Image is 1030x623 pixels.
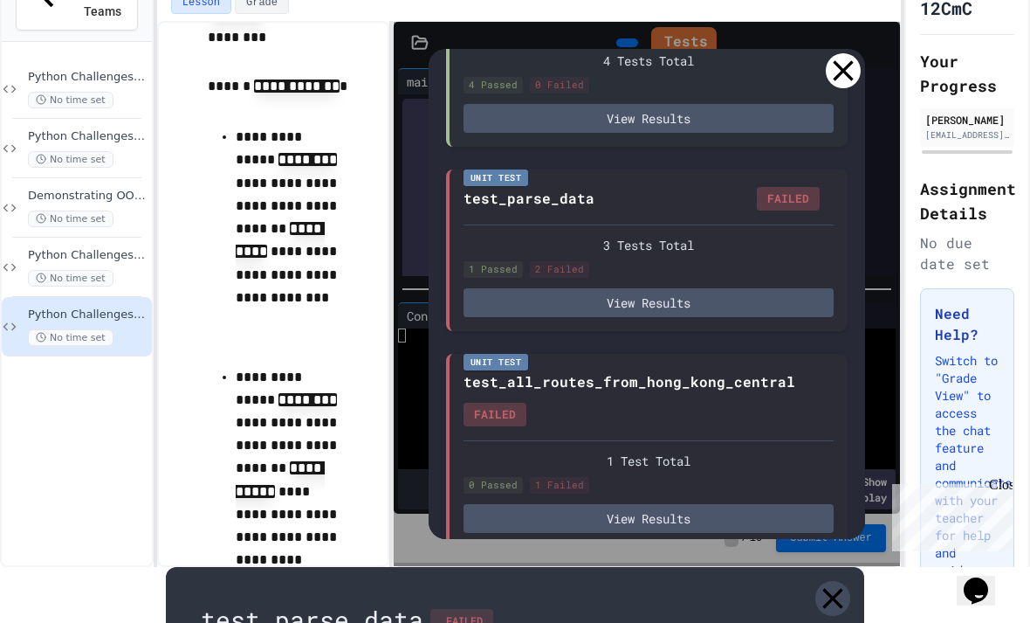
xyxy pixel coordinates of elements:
span: No time set [28,92,113,108]
span: No time set [28,151,113,168]
iframe: chat widget [885,477,1013,551]
button: View Results [463,504,834,533]
button: View Results [463,288,834,317]
div: 1 Passed [463,261,523,278]
span: Python Challenges XXIV [28,248,148,263]
span: Python Challenges XXIVb [28,129,148,144]
div: 0 Passed [463,477,523,494]
span: Demonstrating OOP Principles Task [28,189,148,204]
h3: Need Help? [935,303,999,345]
div: 2 Failed [530,261,589,278]
div: 1 Failed [530,477,589,494]
div: 3 Tests Total [463,236,834,254]
span: Python Challenges VIIc [28,308,148,322]
span: No time set [28,211,113,227]
div: 4 Passed [463,77,523,93]
button: View Results [463,104,834,133]
div: [EMAIL_ADDRESS][DOMAIN_NAME] [925,128,1009,142]
iframe: chat widget [957,553,1013,606]
span: No time set [28,270,113,287]
div: FAILED [757,187,820,211]
span: No time set [28,329,113,346]
h2: Your Progress [920,49,1014,98]
div: Unit Test [463,354,529,370]
h2: Assignment Details [920,177,1014,225]
div: test_all_routes_from_hong_kong_central [463,371,795,392]
div: 4 Tests Total [463,52,834,70]
div: [PERSON_NAME] [925,112,1009,128]
p: Switch to "Grade View" to access the chat feature and communicate with your teacher for help and ... [935,352,999,579]
div: Chat with us now!Close [7,7,120,111]
div: No due date set [920,232,1014,274]
div: 1 Test Total [463,452,834,470]
div: 0 Failed [530,77,589,93]
span: Python Challenges XXIVc [28,70,148,85]
div: Unit Test [463,170,529,186]
div: FAILED [463,403,526,427]
div: test_parse_data [463,188,594,209]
